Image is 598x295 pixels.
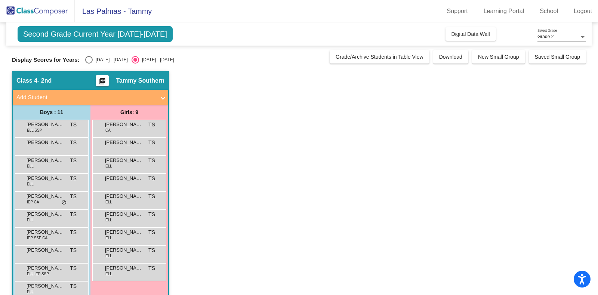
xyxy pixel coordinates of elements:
[27,127,42,133] span: ELL SSP
[90,105,168,120] div: Girls: 9
[529,50,586,64] button: Saved Small Group
[13,105,90,120] div: Boys : 11
[27,121,64,128] span: [PERSON_NAME]
[27,175,64,182] span: [PERSON_NAME]
[27,199,39,205] span: IEP CA
[433,50,468,64] button: Download
[70,228,77,236] span: TS
[451,31,490,37] span: Digital Data Wall
[116,77,165,84] span: Tammy Southern
[478,5,530,17] a: Learning Portal
[105,217,112,223] span: ELL
[148,228,155,236] span: TS
[439,54,462,60] span: Download
[534,5,564,17] a: School
[27,235,47,241] span: IEP SSP CA
[105,193,142,200] span: [PERSON_NAME]
[70,139,77,147] span: TS
[105,211,142,218] span: [PERSON_NAME]
[27,163,34,169] span: ELL
[12,56,80,63] span: Display Scores for Years:
[37,77,52,84] span: - 2nd
[105,175,142,182] span: [PERSON_NAME]
[70,282,77,290] span: TS
[105,163,112,169] span: ELL
[16,93,155,102] mat-panel-title: Add Student
[27,271,49,277] span: ELL IEP SSP
[537,34,554,39] span: Grade 2
[105,127,111,133] span: CA
[27,193,64,200] span: [PERSON_NAME]
[441,5,474,17] a: Support
[27,217,34,223] span: ELL
[70,175,77,182] span: TS
[18,26,173,42] span: Second Grade Current Year [DATE]-[DATE]
[70,121,77,129] span: TS
[13,90,168,105] mat-expansion-panel-header: Add Student
[105,139,142,146] span: [PERSON_NAME]
[330,50,429,64] button: Grade/Archive Students in Table View
[148,121,155,129] span: TS
[70,157,77,165] span: TS
[148,139,155,147] span: TS
[105,228,142,236] span: [PERSON_NAME]
[70,264,77,272] span: TS
[139,56,174,63] div: [DATE] - [DATE]
[70,246,77,254] span: TS
[61,200,67,206] span: do_not_disturb_alt
[105,121,142,128] span: [PERSON_NAME]
[148,157,155,165] span: TS
[472,50,525,64] button: New Small Group
[98,77,107,88] mat-icon: picture_as_pdf
[105,157,142,164] span: [PERSON_NAME]
[446,27,496,41] button: Digital Data Wall
[105,271,112,277] span: ELL
[27,282,64,290] span: [PERSON_NAME]
[105,199,112,205] span: ELL
[27,157,64,164] span: [PERSON_NAME]
[535,54,580,60] span: Saved Small Group
[16,77,37,84] span: Class 4
[75,5,152,17] span: Las Palmas - Tammy
[27,264,64,272] span: [PERSON_NAME]
[27,139,64,146] span: [PERSON_NAME]
[148,211,155,218] span: TS
[478,54,519,60] span: New Small Group
[96,75,109,86] button: Print Students Details
[148,264,155,272] span: TS
[105,235,112,241] span: ELL
[27,228,64,236] span: [PERSON_NAME]
[85,56,174,64] mat-radio-group: Select an option
[70,211,77,218] span: TS
[93,56,128,63] div: [DATE] - [DATE]
[27,211,64,218] span: [PERSON_NAME]
[105,253,112,259] span: ELL
[148,193,155,200] span: TS
[105,246,142,254] span: [PERSON_NAME]
[336,54,423,60] span: Grade/Archive Students in Table View
[568,5,598,17] a: Logout
[70,193,77,200] span: TS
[105,264,142,272] span: [PERSON_NAME]
[27,246,64,254] span: [PERSON_NAME]
[148,246,155,254] span: TS
[148,175,155,182] span: TS
[27,181,34,187] span: ELL
[27,289,34,295] span: ELL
